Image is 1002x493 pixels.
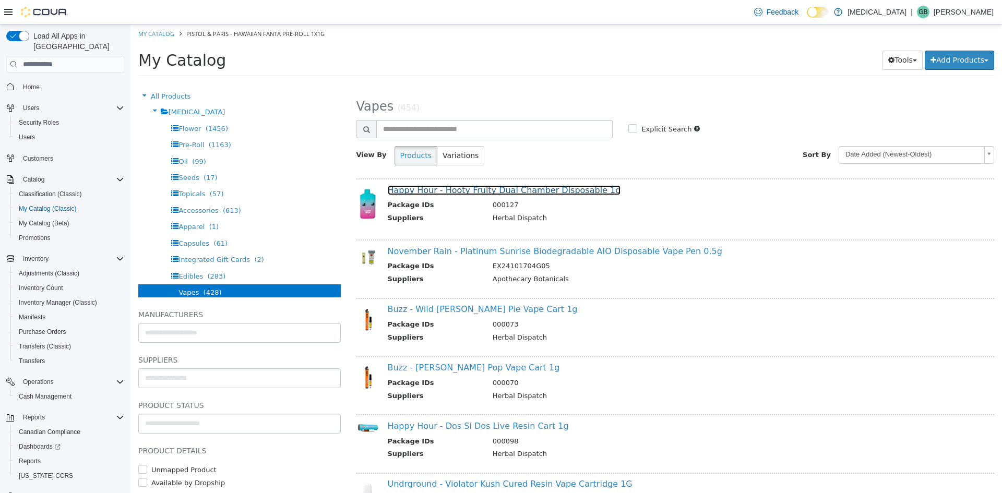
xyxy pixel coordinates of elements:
span: Edibles [48,248,73,256]
button: Add Products [794,26,864,45]
th: Package IDs [257,353,354,366]
button: Tools [752,26,792,45]
button: Inventory [19,252,53,265]
button: Users [10,130,128,145]
a: My Catalog (Classic) [15,202,81,215]
span: Feedback [767,7,798,17]
span: (283) [77,248,95,256]
span: Integrated Gift Cards [48,231,120,239]
button: Reports [10,454,128,468]
p: | [911,6,913,18]
a: Reports [15,455,45,467]
label: Explicit Search [508,100,561,110]
span: Vapes [48,264,68,272]
span: Pre-Roll [48,116,74,124]
h5: Product Status [8,375,210,387]
span: Catalog [23,175,44,184]
a: My Catalog (Beta) [15,217,74,230]
button: Inventory Manager (Classic) [10,295,128,310]
td: Herbal Dispatch [354,308,841,321]
a: Manifests [15,311,50,323]
span: Users [23,104,39,112]
button: Transfers [10,354,128,368]
span: Adjustments (Classic) [15,267,124,280]
span: Reports [15,455,124,467]
a: Transfers [15,355,49,367]
td: 000073 [354,295,841,308]
button: Operations [19,376,58,388]
img: 150 [226,339,249,369]
span: Customers [23,154,53,163]
a: Home [19,81,44,93]
button: Adjustments (Classic) [10,266,128,281]
button: Products [264,122,307,141]
button: Home [2,79,128,94]
a: Classification (Classic) [15,188,86,200]
span: Inventory [19,252,124,265]
span: All Products [20,68,60,76]
span: Purchase Orders [19,328,66,336]
span: (1456) [75,100,98,108]
span: Purchase Orders [15,326,124,338]
th: Suppliers [257,188,354,201]
button: Transfers (Classic) [10,339,128,354]
span: Capsules [48,215,79,223]
span: Inventory Manager (Classic) [19,298,97,307]
button: Customers [2,151,128,166]
span: Customers [19,152,124,165]
button: My Catalog (Beta) [10,216,128,231]
td: Herbal Dispatch [354,366,841,379]
a: Buzz - Wild [PERSON_NAME] Pie Vape Cart 1g [257,280,447,290]
span: Transfers (Classic) [19,342,71,351]
div: Glen Byrne [917,6,929,18]
img: 150 [226,397,249,409]
span: Users [15,131,124,143]
small: (454) [267,79,289,88]
img: Cova [21,7,68,17]
span: Adjustments (Classic) [19,269,79,278]
label: Unmapped Product [18,440,86,451]
button: Security Roles [10,115,128,130]
td: Herbal Dispatch [354,188,841,201]
a: Security Roles [15,116,63,129]
span: Inventory Manager (Classic) [15,296,124,309]
th: Suppliers [257,308,354,321]
span: My Catalog (Beta) [19,219,69,227]
a: My Catalog [8,5,44,13]
span: Dashboards [15,440,124,453]
img: 150 [226,281,249,309]
span: Canadian Compliance [15,426,124,438]
span: Sort By [672,126,700,134]
span: My Catalog (Beta) [15,217,124,230]
th: Suppliers [257,424,354,437]
span: (1) [79,198,88,206]
button: Reports [2,410,128,425]
span: Classification (Classic) [15,188,124,200]
span: Manifests [19,313,45,321]
span: (57) [79,165,93,173]
td: Apothecary Botanicals [354,249,841,262]
span: Load All Apps in [GEOGRAPHIC_DATA] [29,31,124,52]
span: Inventory Count [15,282,124,294]
button: Reports [19,411,49,424]
td: 000127 [354,175,841,188]
button: Catalog [19,173,49,186]
span: Inventory [23,255,49,263]
span: Operations [23,378,54,386]
a: Customers [19,152,57,165]
a: Undrground - Violator Kush Cured Resin Vape Cartridge 1G [257,454,502,464]
span: Oil [48,133,57,141]
span: (1163) [78,116,101,124]
span: (2) [124,231,133,239]
button: Variations [306,122,354,141]
th: Package IDs [257,295,354,308]
button: [US_STATE] CCRS [10,468,128,483]
span: Seeds [48,149,68,157]
span: Users [19,102,124,114]
a: Adjustments (Classic) [15,267,83,280]
a: Dashboards [15,440,65,453]
th: Package IDs [257,175,354,188]
span: Washington CCRS [15,470,124,482]
span: (613) [92,182,111,190]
